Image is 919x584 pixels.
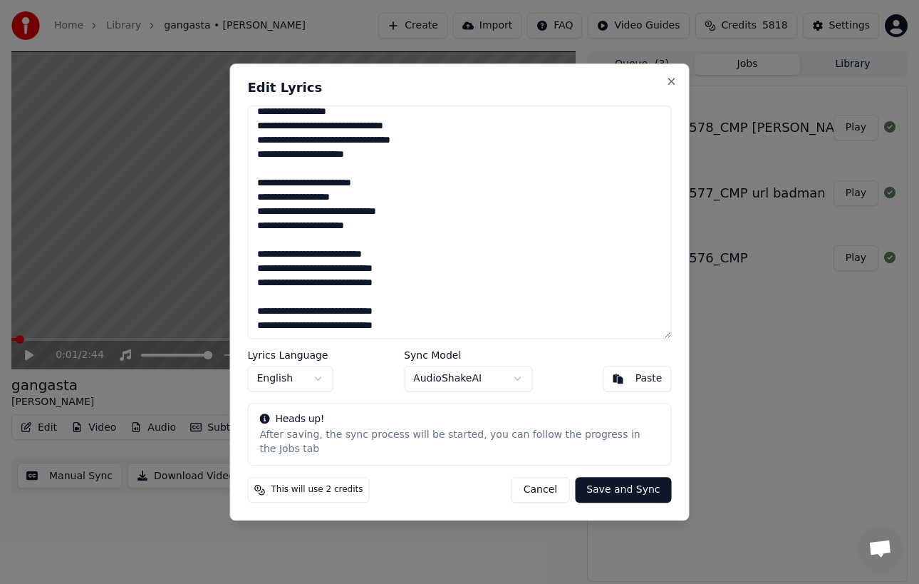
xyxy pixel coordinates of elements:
[635,372,663,386] div: Paste
[404,350,532,360] label: Sync Model
[575,477,671,503] button: Save and Sync
[248,350,333,360] label: Lyrics Language
[248,81,672,94] h2: Edit Lyrics
[271,484,363,496] span: This will use 2 credits
[603,366,672,391] button: Paste
[260,412,660,426] div: Heads up!
[260,428,660,456] div: After saving, the sync process will be started, you can follow the progress in the Jobs tab
[512,477,569,503] button: Cancel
